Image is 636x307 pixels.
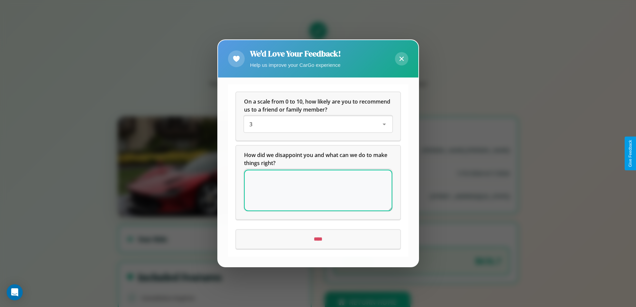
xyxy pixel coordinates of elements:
div: On a scale from 0 to 10, how likely are you to recommend us to a friend or family member? [236,93,400,141]
p: Help us improve your CarGo experience [250,60,341,69]
span: On a scale from 0 to 10, how likely are you to recommend us to a friend or family member? [244,98,392,114]
span: How did we disappoint you and what can we do to make things right? [244,152,389,167]
div: Open Intercom Messenger [7,284,23,300]
div: Give Feedback [628,140,633,167]
div: On a scale from 0 to 10, how likely are you to recommend us to a friend or family member? [244,117,392,133]
h2: We'd Love Your Feedback! [250,48,341,59]
span: 3 [249,121,252,128]
h5: On a scale from 0 to 10, how likely are you to recommend us to a friend or family member? [244,98,392,114]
